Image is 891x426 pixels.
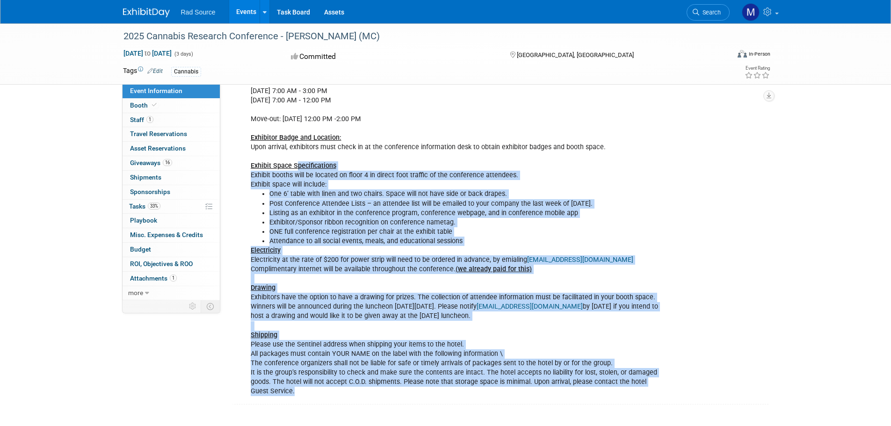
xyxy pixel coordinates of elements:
[269,199,660,209] li: Post Conference Attendee Lists – an attendee list will be emailed to your company the last week o...
[123,127,220,141] a: Travel Reservations
[269,209,660,218] li: Listing as an exhibitor in the conference program, conference webpage, and in conference mobile app
[123,171,220,185] a: Shipments
[738,50,747,58] img: Format-Inperson.png
[130,87,182,94] span: Event Information
[517,51,634,58] span: [GEOGRAPHIC_DATA], [GEOGRAPHIC_DATA]
[130,159,172,166] span: Giveaways
[148,202,160,209] span: 33%
[130,116,153,123] span: Staff
[123,243,220,257] a: Budget
[130,260,193,267] span: ROI, Objectives & ROO
[123,49,172,58] span: [DATE] [DATE]
[185,300,201,312] td: Personalize Event Tab Strip
[120,28,716,45] div: 2025 Cannabis Research Conference - [PERSON_NAME] (MC)
[251,162,336,170] u: Exhibit Space Specifications
[130,217,157,224] span: Playbook
[123,113,220,127] a: Staff1
[181,8,216,16] span: Rad Source
[123,84,220,98] a: Event Information
[477,303,583,310] a: [EMAIL_ADDRESS][DOMAIN_NAME]
[171,67,201,77] div: Cannabis
[251,331,277,339] u: Shipping
[456,265,532,273] u: (we already paid for this)
[123,99,220,113] a: Booth
[174,51,193,57] span: (3 days)
[147,68,163,74] a: Edit
[123,200,220,214] a: Tasks33%
[130,101,159,109] span: Booth
[123,257,220,271] a: ROI, Objectives & ROO
[128,289,143,296] span: more
[269,227,660,237] li: ONE full conference registration per chair at the exhibit table
[748,51,770,58] div: In-Person
[699,9,721,16] span: Search
[251,284,275,292] u: Drawing
[130,130,187,137] span: Travel Reservations
[687,4,730,21] a: Search
[123,142,220,156] a: Asset Reservations
[251,246,281,254] u: Electricity
[123,156,220,170] a: Giveaways16
[130,188,170,195] span: Sponsorships
[143,50,152,57] span: to
[130,245,151,253] span: Budget
[123,286,220,300] a: more
[163,159,172,166] span: 16
[674,49,771,63] div: Event Format
[130,274,177,282] span: Attachments
[251,134,341,142] u: Exhibitor Badge and Location:
[288,49,495,65] div: Committed
[170,274,177,282] span: 1
[201,300,220,312] td: Toggle Event Tabs
[123,228,220,242] a: Misc. Expenses & Credits
[742,3,760,21] img: Madison Coleman
[527,256,633,264] a: [EMAIL_ADDRESS][DOMAIN_NAME]
[152,102,157,108] i: Booth reservation complete
[129,202,160,210] span: Tasks
[146,116,153,123] span: 1
[269,237,660,246] li: Attendance to all social events, meals, and educational sessions
[123,8,170,17] img: ExhibitDay
[130,231,203,238] span: Misc. Expenses & Credits
[269,218,660,227] li: Exhibitor/Sponsor ribbon recognition on conference nametag.
[123,272,220,286] a: Attachments1
[123,185,220,199] a: Sponsorships
[123,66,163,77] td: Tags
[130,173,161,181] span: Shipments
[130,144,186,152] span: Asset Reservations
[745,66,770,71] div: Event Rating
[269,189,660,199] li: One 6’ table with linen and two chairs. Space will not have side or back drapes.
[123,214,220,228] a: Playbook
